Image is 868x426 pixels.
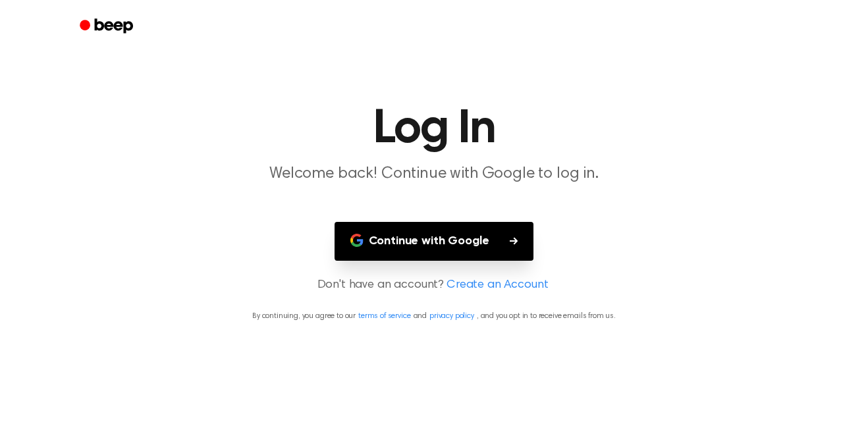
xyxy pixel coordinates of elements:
[70,14,145,40] a: Beep
[335,222,534,261] button: Continue with Google
[181,163,687,185] p: Welcome back! Continue with Google to log in.
[429,312,474,320] a: privacy policy
[358,312,410,320] a: terms of service
[16,277,852,294] p: Don't have an account?
[16,310,852,322] p: By continuing, you agree to our and , and you opt in to receive emails from us.
[97,105,771,153] h1: Log In
[447,277,548,294] a: Create an Account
